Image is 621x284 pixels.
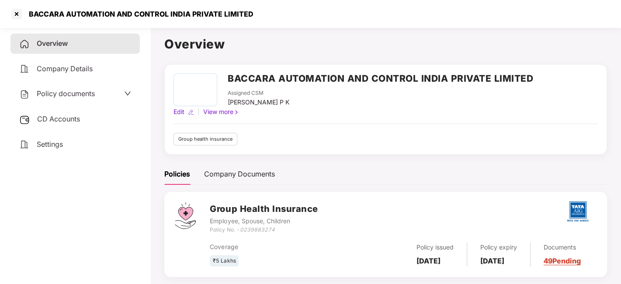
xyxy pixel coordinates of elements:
[480,256,504,265] b: [DATE]
[19,39,30,49] img: svg+xml;base64,PHN2ZyB4bWxucz0iaHR0cDovL3d3dy53My5vcmcvMjAwMC9zdmciIHdpZHRoPSIyNCIgaGVpZ2h0PSIyNC...
[124,90,131,97] span: down
[480,242,517,252] div: Policy expiry
[416,242,454,252] div: Policy issued
[228,97,289,107] div: [PERSON_NAME] P K
[228,71,533,86] h2: BACCARA AUTOMATION AND CONTROL INDIA PRIVATE LIMITED
[562,196,593,227] img: tatag.png
[233,109,239,115] img: rightIcon
[37,39,68,48] span: Overview
[19,89,30,100] img: svg+xml;base64,PHN2ZyB4bWxucz0iaHR0cDovL3d3dy53My5vcmcvMjAwMC9zdmciIHdpZHRoPSIyNCIgaGVpZ2h0PSIyNC...
[37,140,63,149] span: Settings
[164,35,607,54] h1: Overview
[416,256,441,265] b: [DATE]
[544,256,581,265] a: 49 Pending
[19,114,30,125] img: svg+xml;base64,PHN2ZyB3aWR0aD0iMjUiIGhlaWdodD0iMjQiIHZpZXdCb3g9IjAgMCAyNSAyNCIgZmlsbD0ibm9uZSIgeG...
[544,242,581,252] div: Documents
[37,64,93,73] span: Company Details
[37,114,80,123] span: CD Accounts
[196,107,201,117] div: |
[37,89,95,98] span: Policy documents
[210,255,239,267] div: ₹5 Lakhs
[164,169,190,180] div: Policies
[210,216,318,226] div: Employee, Spouse, Children
[173,133,237,145] div: Group health insurance
[188,109,194,115] img: editIcon
[19,139,30,150] img: svg+xml;base64,PHN2ZyB4bWxucz0iaHR0cDovL3d3dy53My5vcmcvMjAwMC9zdmciIHdpZHRoPSIyNCIgaGVpZ2h0PSIyNC...
[239,226,274,233] i: 0239883274
[210,202,318,216] h3: Group Health Insurance
[201,107,241,117] div: View more
[24,10,253,18] div: BACCARA AUTOMATION AND CONTROL INDIA PRIVATE LIMITED
[228,89,289,97] div: Assigned CSM
[210,226,318,234] div: Policy No. -
[204,169,275,180] div: Company Documents
[172,107,186,117] div: Edit
[210,242,339,252] div: Coverage
[175,202,196,229] img: svg+xml;base64,PHN2ZyB4bWxucz0iaHR0cDovL3d3dy53My5vcmcvMjAwMC9zdmciIHdpZHRoPSI0Ny43MTQiIGhlaWdodD...
[19,64,30,74] img: svg+xml;base64,PHN2ZyB4bWxucz0iaHR0cDovL3d3dy53My5vcmcvMjAwMC9zdmciIHdpZHRoPSIyNCIgaGVpZ2h0PSIyNC...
